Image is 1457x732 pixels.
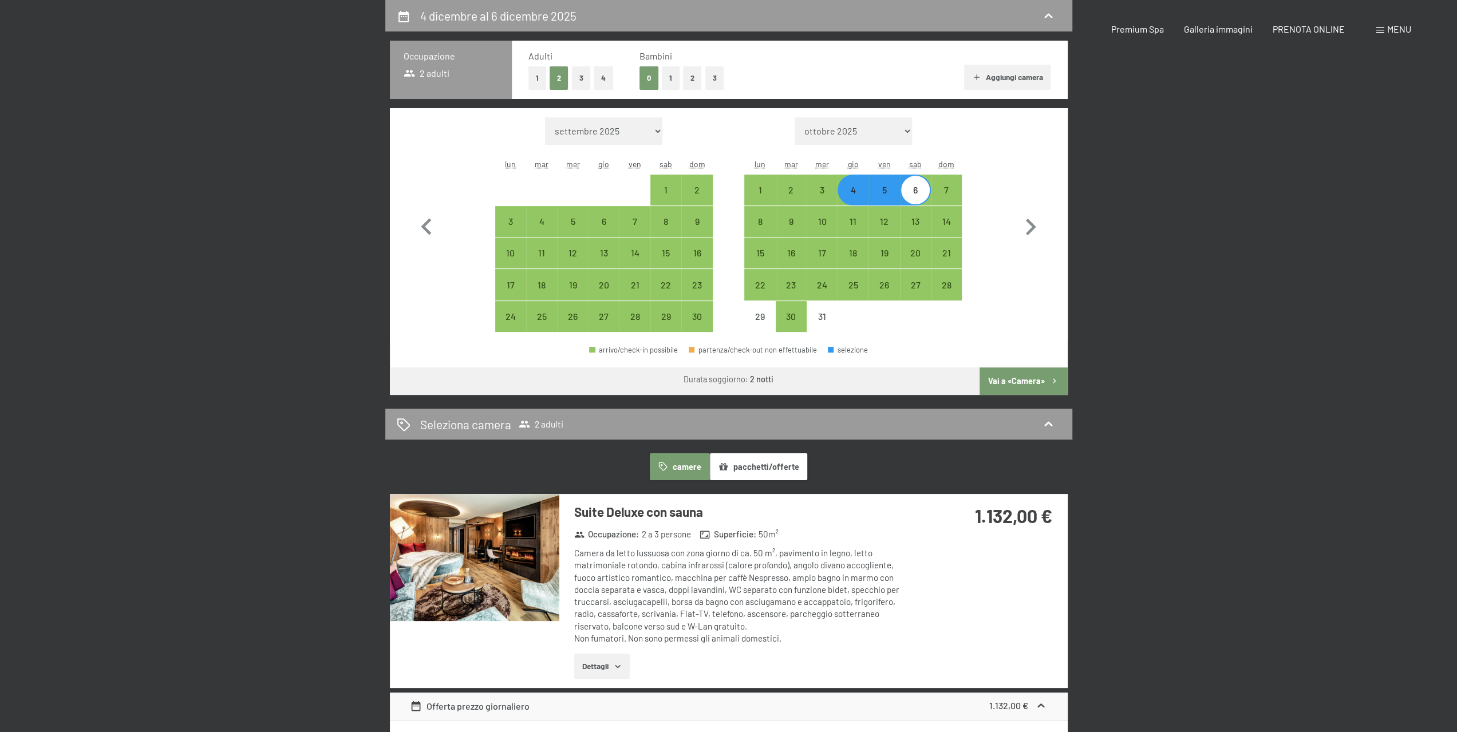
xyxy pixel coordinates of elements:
[745,185,774,214] div: 1
[621,280,649,309] div: 21
[975,505,1052,527] strong: 1.132,00 €
[868,175,899,205] div: arrivo/check-in possibile
[651,185,680,214] div: 1
[1387,23,1411,34] span: Menu
[519,418,563,430] span: 2 adulti
[815,159,829,169] abbr: mercoledì
[776,269,807,300] div: Tue Dec 23 2025
[682,217,711,246] div: 9
[557,238,588,268] div: Wed Nov 12 2025
[495,206,526,237] div: arrivo/check-in possibile
[1111,23,1163,34] a: Premium Spa
[839,185,867,214] div: 4
[572,66,591,90] button: 3
[964,65,1051,90] button: Aggiungi camera
[744,269,775,300] div: arrivo/check-in possibile
[526,269,557,300] div: arrivo/check-in possibile
[526,206,557,237] div: arrivo/check-in possibile
[868,269,899,300] div: arrivo/check-in possibile
[776,206,807,237] div: Tue Dec 09 2025
[526,238,557,268] div: arrivo/check-in possibile
[931,269,962,300] div: arrivo/check-in possibile
[808,280,836,309] div: 24
[589,238,619,268] div: Thu Nov 13 2025
[390,693,1068,720] div: Offerta prezzo giornaliero1.132,00 €
[744,238,775,268] div: arrivo/check-in possibile
[828,346,868,354] div: selezione
[557,301,588,332] div: arrivo/check-in possibile
[870,185,898,214] div: 5
[574,547,915,644] div: Camera da letto lussuosa con zona giorno di ca. 50 m², pavimento in legno, letto matrimoniale rot...
[589,301,619,332] div: arrivo/check-in possibile
[682,312,711,341] div: 30
[807,238,838,268] div: arrivo/check-in possibile
[900,175,931,205] div: Sat Dec 06 2025
[1014,117,1047,333] button: Mese successivo
[650,238,681,268] div: arrivo/check-in possibile
[651,312,680,341] div: 29
[1273,23,1345,34] span: PRENOTA ONLINE
[558,248,587,277] div: 12
[410,117,443,333] button: Mese precedente
[557,269,588,300] div: Wed Nov 19 2025
[807,301,838,332] div: Wed Dec 31 2025
[776,269,807,300] div: arrivo/check-in possibile
[681,175,712,205] div: Sun Nov 02 2025
[495,301,526,332] div: Mon Nov 24 2025
[807,301,838,332] div: arrivo/check-in non effettuabile
[404,67,450,80] span: 2 adulti
[526,206,557,237] div: Tue Nov 04 2025
[744,175,775,205] div: arrivo/check-in possibile
[589,269,619,300] div: arrivo/check-in possibile
[574,528,639,540] strong: Occupazione :
[931,175,962,205] div: Sun Dec 07 2025
[590,248,618,277] div: 13
[619,238,650,268] div: arrivo/check-in possibile
[744,206,775,237] div: Mon Dec 08 2025
[404,50,498,62] h3: Occupazione
[590,312,618,341] div: 27
[527,248,556,277] div: 11
[589,206,619,237] div: Thu Nov 06 2025
[660,159,672,169] abbr: sabato
[589,206,619,237] div: arrivo/check-in possibile
[589,238,619,268] div: arrivo/check-in possibile
[784,159,798,169] abbr: martedì
[662,66,680,90] button: 1
[681,206,712,237] div: Sun Nov 09 2025
[681,206,712,237] div: arrivo/check-in possibile
[776,206,807,237] div: arrivo/check-in possibile
[683,66,702,90] button: 2
[776,301,807,332] div: Tue Dec 30 2025
[901,248,930,277] div: 20
[558,217,587,246] div: 5
[496,217,525,246] div: 3
[838,269,868,300] div: arrivo/check-in possibile
[557,206,588,237] div: arrivo/check-in possibile
[598,159,609,169] abbr: giovedì
[651,217,680,246] div: 8
[619,301,650,332] div: arrivo/check-in possibile
[838,238,868,268] div: Thu Dec 18 2025
[931,269,962,300] div: Sun Dec 28 2025
[528,50,552,61] span: Adulti
[900,175,931,205] div: arrivo/check-in possibile
[681,269,712,300] div: Sun Nov 23 2025
[900,238,931,268] div: arrivo/check-in possibile
[807,269,838,300] div: arrivo/check-in possibile
[807,206,838,237] div: arrivo/check-in possibile
[777,248,806,277] div: 16
[759,528,779,540] span: 50 m²
[777,280,806,309] div: 23
[931,238,962,268] div: arrivo/check-in possibile
[550,66,568,90] button: 2
[574,503,915,521] h3: Suite Deluxe con sauna
[932,280,961,309] div: 28
[808,248,836,277] div: 17
[776,175,807,205] div: Tue Dec 02 2025
[839,217,867,246] div: 11
[650,269,681,300] div: Sat Nov 22 2025
[745,217,774,246] div: 8
[900,206,931,237] div: Sat Dec 13 2025
[526,301,557,332] div: Tue Nov 25 2025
